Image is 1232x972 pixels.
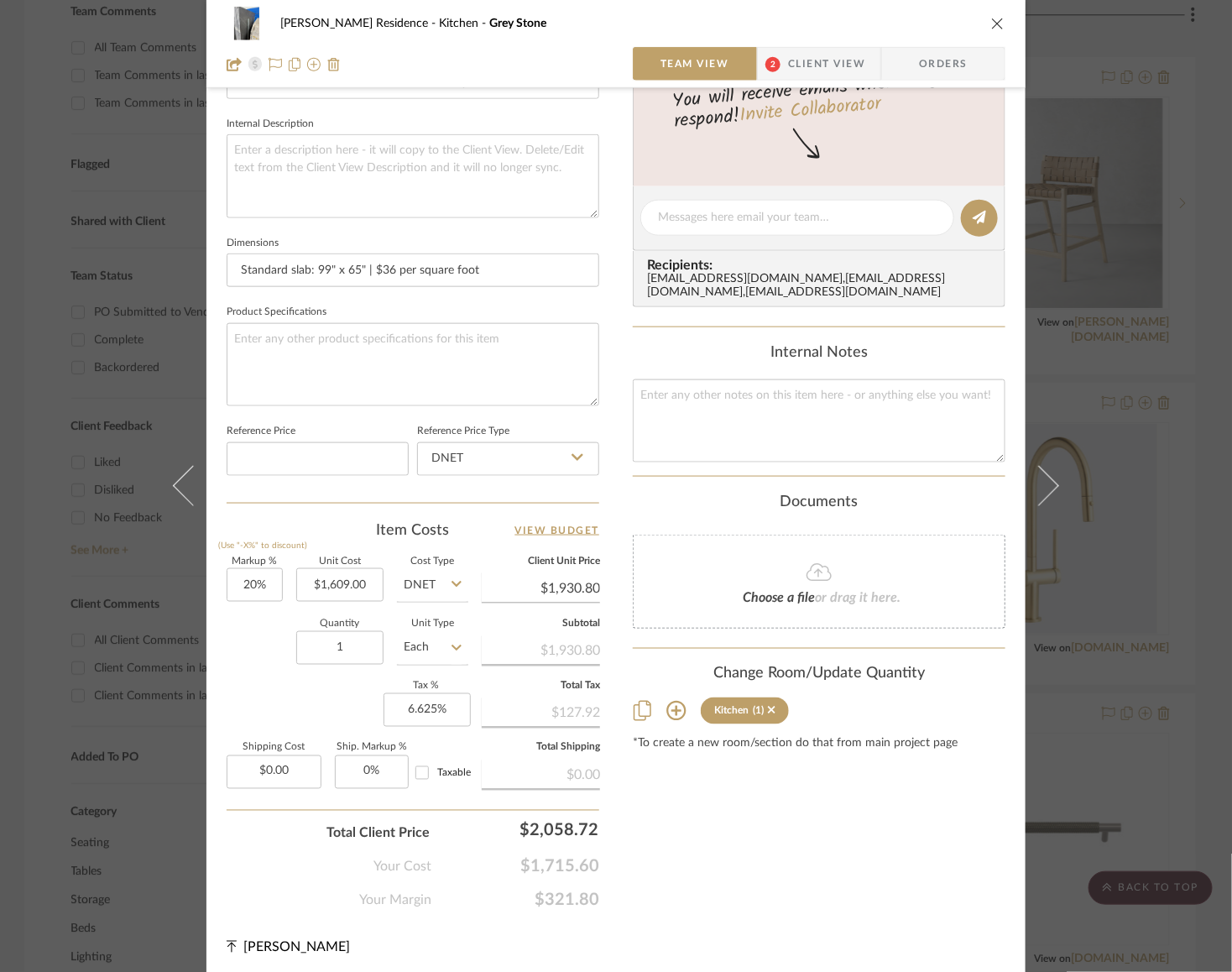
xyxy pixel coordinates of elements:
[901,47,986,81] span: Orders
[647,273,998,300] div: [EMAIL_ADDRESS][DOMAIN_NAME] , [EMAIL_ADDRESS][DOMAIN_NAME] , [EMAIL_ADDRESS][DOMAIN_NAME]
[397,619,468,628] label: Unit Type
[431,857,599,877] span: $1,715.60
[243,941,350,954] span: [PERSON_NAME]
[788,47,865,81] span: Client View
[482,697,600,727] div: $127.92
[482,557,600,566] label: Client Unit Price
[359,891,431,911] span: Your Margin
[227,520,599,541] div: Item Costs
[482,635,600,665] div: $1,930.80
[753,705,764,717] div: (1)
[296,557,384,566] label: Unit Cost
[515,520,600,541] a: View Budget
[743,591,815,604] span: Choose a file
[633,666,1005,684] div: Change Room/Update Quantity
[373,857,431,877] span: Your Cost
[227,557,283,566] label: Markup %
[633,344,1005,363] div: Internal Notes
[397,557,468,566] label: Cost Type
[765,57,780,72] span: 2
[384,682,468,691] label: Tax %
[417,427,509,436] label: Reference Price Type
[227,308,326,316] label: Product Specifications
[326,823,430,844] span: Total Client Price
[227,427,295,436] label: Reference Price
[280,18,439,29] span: [PERSON_NAME] Residence
[482,682,600,691] label: Total Tax
[327,58,341,71] img: Remove from project
[227,120,314,128] label: Internal Description
[227,7,267,40] img: 840db95d-45c4-493f-bcc0-2f64003afd94_48x40.jpg
[227,744,321,752] label: Shipping Cost
[296,619,384,628] label: Quantity
[431,891,599,911] span: $321.80
[647,258,998,273] span: Recipients:
[482,619,600,628] label: Subtotal
[714,705,749,717] div: Kitchen
[227,239,279,248] label: Dimensions
[439,18,489,29] span: Kitchen
[633,494,1005,512] div: Documents
[335,744,409,752] label: Ship. Markup %
[633,738,1005,751] div: *To create a new room/section do that from main project page
[660,47,729,81] span: Team View
[438,813,606,847] div: $2,058.72
[489,18,546,29] span: Grey Stone
[227,253,599,287] input: Enter the dimensions of this item
[437,768,471,778] span: Taxable
[482,744,600,752] label: Total Shipping
[990,16,1005,31] button: close
[739,90,882,132] a: Invite Collaborator
[815,591,901,604] span: or drag it here.
[482,759,600,789] div: $0.00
